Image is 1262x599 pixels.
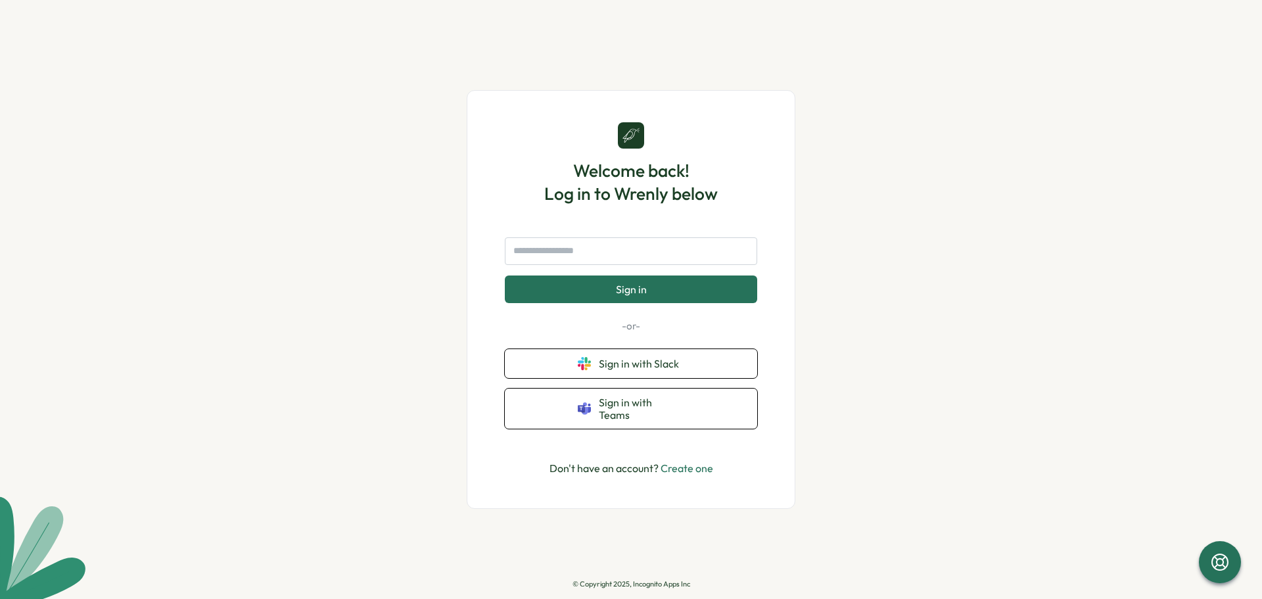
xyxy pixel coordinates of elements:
[661,462,713,475] a: Create one
[505,389,757,429] button: Sign in with Teams
[549,460,713,477] p: Don't have an account?
[505,349,757,378] button: Sign in with Slack
[544,159,718,205] h1: Welcome back! Log in to Wrenly below
[616,283,647,295] span: Sign in
[505,276,757,303] button: Sign in
[505,319,757,333] p: -or-
[599,358,684,370] span: Sign in with Slack
[573,580,690,588] p: © Copyright 2025, Incognito Apps Inc
[599,396,684,421] span: Sign in with Teams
